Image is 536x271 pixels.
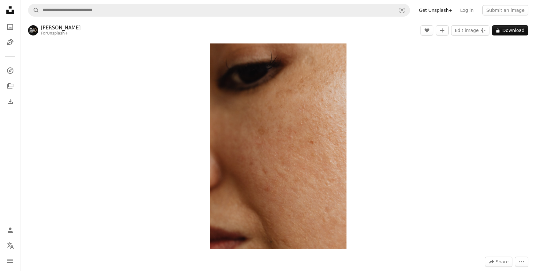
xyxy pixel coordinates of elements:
[456,5,477,15] a: Log in
[515,257,528,267] button: More Actions
[28,4,410,17] form: Find visuals sitewide
[28,25,38,35] img: Go to Karolina Grabowska's profile
[394,4,410,16] button: Visual search
[4,80,17,92] a: Collections
[4,95,17,108] a: Download History
[4,20,17,33] a: Photos
[436,25,449,35] button: Add to Collection
[415,5,456,15] a: Get Unsplash+
[28,4,39,16] button: Search Unsplash
[210,43,347,249] button: Zoom in on this image
[47,31,68,35] a: Unsplash+
[492,25,528,35] button: Download
[451,25,489,35] button: Edit image
[485,257,512,267] button: Share this image
[210,43,347,249] img: a close up of a woman's face with freckles
[496,257,509,267] span: Share
[41,25,81,31] a: [PERSON_NAME]
[4,64,17,77] a: Explore
[4,36,17,49] a: Illustrations
[482,5,528,15] button: Submit an image
[4,239,17,252] button: Language
[4,224,17,236] a: Log in / Sign up
[4,254,17,267] button: Menu
[41,31,81,36] div: For
[421,25,433,35] button: Like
